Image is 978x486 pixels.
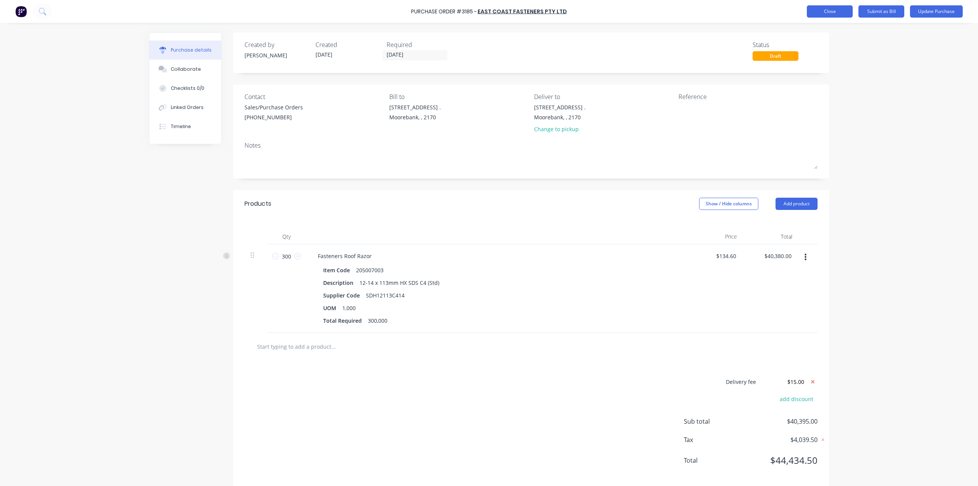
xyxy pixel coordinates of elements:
input: $0 [762,376,808,387]
button: Add product [776,198,818,210]
span: $40,395.00 [741,417,818,426]
div: Draft [753,51,798,61]
div: Collaborate [171,66,201,73]
div: 1,000 [339,302,359,314]
div: Sales/Purchase Orders [244,103,303,111]
div: Delivery fee [726,378,756,386]
div: Purchase Order #3185 - [411,8,477,16]
input: Start typing to add a product... [257,339,410,354]
button: add discount [775,394,818,404]
div: Linked Orders [171,104,204,111]
div: [PHONE_NUMBER] [244,113,303,121]
button: Update Purchase [910,5,963,18]
button: Linked Orders [149,98,221,117]
span: Total [684,456,741,465]
div: Purchase details [171,47,212,54]
div: Fasteners Roof Razor [312,250,378,262]
div: Deliver to [534,92,673,101]
div: Supplier Code [320,290,363,301]
div: Notes [244,141,818,150]
div: Price [688,229,743,244]
div: Status [753,40,818,49]
div: UOM [320,302,339,314]
span: $4,039.50 [741,435,818,444]
span: Sub total [684,417,741,426]
div: SDH12113C414 [363,290,408,301]
button: Timeline [149,117,221,136]
div: Reference [678,92,818,101]
button: Purchase details [149,41,221,60]
button: Close [807,5,853,18]
div: Contact [244,92,384,101]
div: Created by [244,40,309,49]
div: Qty [267,229,306,244]
div: Description [320,277,356,288]
div: Created [316,40,381,49]
div: Moorebank, , 2170 [534,113,586,121]
button: Show / Hide columns [699,198,758,210]
div: Checklists 0/0 [171,85,204,92]
div: Change to pickup [534,125,586,133]
div: Products [244,199,271,208]
a: East Coast Fasteners Pty Ltd [478,8,567,15]
div: [PERSON_NAME] [244,51,309,59]
button: Collaborate [149,60,221,79]
div: Total [743,229,798,244]
div: Item Code [320,265,353,276]
div: [STREET_ADDRESS] . [534,103,586,111]
button: Checklists 0/0 [149,79,221,98]
div: 12-14 x 113mm HX SDS C4 (Std) [356,277,442,288]
div: 205007003 [353,265,387,276]
span: $44,434.50 [741,453,818,467]
div: 300,000 [365,315,390,326]
div: [STREET_ADDRESS] . [389,103,441,111]
button: Submit as Bill [858,5,904,18]
div: Moorebank, , 2170 [389,113,441,121]
div: Total Required [320,315,365,326]
span: Tax [684,435,741,444]
div: Bill to [389,92,528,101]
img: Factory [15,6,27,17]
div: Timeline [171,123,191,130]
div: Required [387,40,452,49]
